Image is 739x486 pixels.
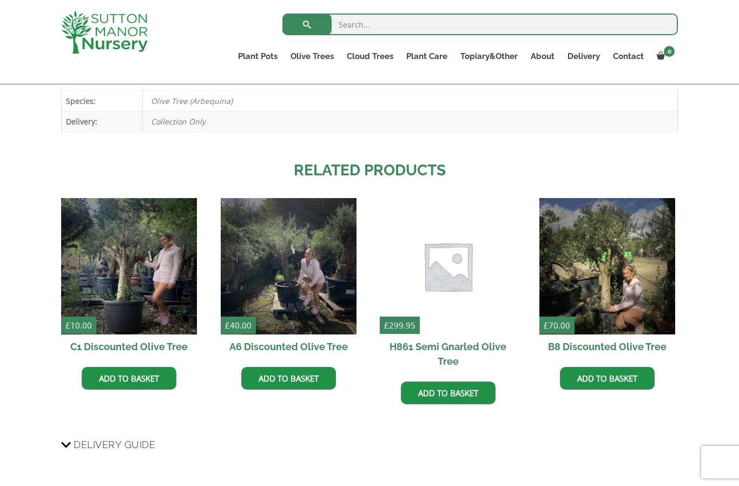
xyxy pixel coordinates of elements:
[151,111,669,132] p: Collection Only
[539,198,675,334] img: B8 Discounted Olive Tree
[241,367,336,390] a: Add to basket: “A6 Discounted Olive Tree”
[454,49,524,64] a: Topiary&Other
[221,334,357,359] h2: A6 Discounted Olive Tree
[384,320,389,331] span: £
[384,320,415,331] bdi: 299.95
[61,159,678,182] h2: Related products
[65,320,92,331] bdi: 10.00
[151,91,669,111] p: Olive Tree (Arbequina)
[282,14,678,35] input: Search...
[401,382,496,404] a: Add to basket: “H861 Semi Gnarled Olive Tree”
[560,367,655,390] a: Add to basket: “B8 Discounted Olive Tree”
[61,198,197,334] img: C1 Discounted Olive Tree
[62,90,143,111] th: Species:
[400,49,454,64] a: Plant Care
[650,49,678,64] a: 0
[539,334,675,359] h2: B8 Discounted Olive Tree
[65,320,70,331] span: £
[61,90,678,132] table: Product Details
[561,49,606,64] a: Delivery
[74,435,155,455] span: Delivery Guide
[380,198,516,373] a: £299.95 H861 Semi Gnarled Olive Tree
[664,46,675,57] span: 0
[61,198,197,358] a: £10.00 C1 Discounted Olive Tree
[340,49,400,64] a: Cloud Trees
[544,320,570,331] bdi: 70.00
[221,198,357,334] img: A6 Discounted Olive Tree
[544,320,549,331] span: £
[225,320,252,331] bdi: 40.00
[606,49,650,64] a: Contact
[284,49,340,64] a: Olive Trees
[539,198,675,358] a: £70.00 B8 Discounted Olive Tree
[221,198,357,358] a: £40.00 A6 Discounted Olive Tree
[232,49,284,64] a: Plant Pots
[225,320,230,331] span: £
[380,334,516,373] h2: H861 Semi Gnarled Olive Tree
[61,11,148,54] img: logo
[82,367,176,390] a: Add to basket: “C1 Discounted Olive Tree”
[380,198,516,334] img: Placeholder
[62,111,143,132] th: Delivery:
[61,334,197,359] h2: C1 Discounted Olive Tree
[524,49,561,64] a: About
